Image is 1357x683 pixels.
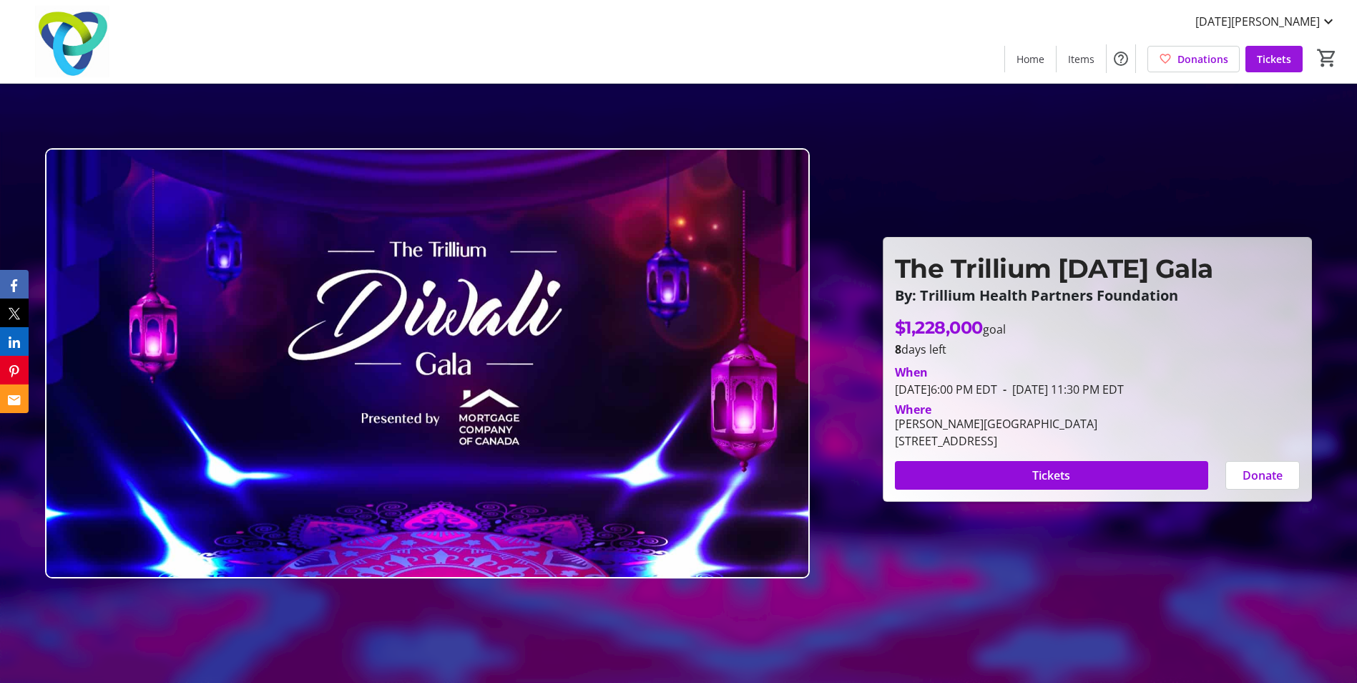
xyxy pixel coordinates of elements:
button: Tickets [895,461,1208,490]
div: Where [895,404,931,415]
button: Donate [1225,461,1300,490]
div: When [895,364,928,381]
a: Items [1057,46,1106,72]
span: Donations [1177,52,1228,67]
p: By: Trillium Health Partners Foundation [895,288,1300,304]
div: [STREET_ADDRESS] [895,432,1097,450]
span: - [997,382,1012,397]
p: goal [895,315,1006,341]
img: Trillium Health Partners Foundation's Logo [9,6,136,77]
span: Home [1016,52,1044,67]
span: Tickets [1257,52,1291,67]
span: 8 [895,341,901,357]
img: Campaign CTA Media Photo [45,148,810,578]
span: Donate [1243,467,1283,484]
p: The Trillium [DATE] Gala [895,249,1300,288]
p: days left [895,341,1300,358]
span: Items [1068,52,1094,67]
span: [DATE] 11:30 PM EDT [997,382,1124,397]
span: [DATE] 6:00 PM EDT [895,382,997,397]
span: [DATE][PERSON_NAME] [1195,13,1320,30]
a: Donations [1147,46,1240,72]
a: Home [1005,46,1056,72]
a: Tickets [1245,46,1303,72]
button: Help [1107,44,1135,73]
span: Tickets [1032,467,1070,484]
div: [PERSON_NAME][GEOGRAPHIC_DATA] [895,415,1097,432]
button: Cart [1314,45,1340,71]
span: $1,228,000 [895,317,983,338]
button: [DATE][PERSON_NAME] [1184,10,1348,33]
